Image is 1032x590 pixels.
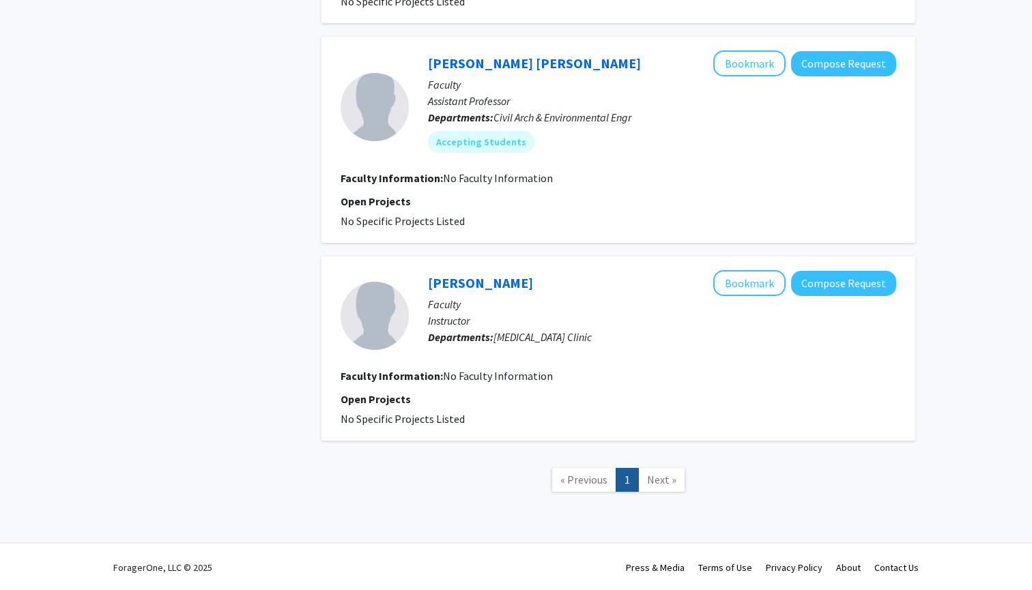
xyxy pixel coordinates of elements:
span: Next » [647,473,676,486]
p: Instructor [428,312,896,329]
p: Faculty [428,296,896,312]
iframe: Chat [10,529,58,580]
b: Faculty Information: [341,369,443,383]
a: About [836,561,861,574]
span: No Specific Projects Listed [341,214,465,228]
mat-chip: Accepting Students [428,131,534,153]
span: No Faculty Information [443,171,553,185]
b: Faculty Information: [341,171,443,185]
a: Privacy Policy [766,561,822,574]
a: Next Page [638,468,685,492]
button: Compose Request to Amanda Carneiro Marques [791,51,896,76]
b: Departments: [428,330,493,344]
p: Open Projects [341,391,896,407]
a: 1 [616,468,639,492]
p: Open Projects [341,193,896,209]
button: Add Amanda Carneiro Marques to Bookmarks [713,50,786,76]
nav: Page navigation [321,454,915,510]
p: Assistant Professor [428,93,896,109]
button: Add Amanda Thomason-Ayars to Bookmarks [713,270,786,296]
p: Faculty [428,76,896,93]
b: Departments: [428,110,493,124]
span: Civil Arch & Environmental Engr [493,110,631,124]
a: Terms of Use [698,561,752,574]
a: Previous Page [551,468,616,492]
span: [MEDICAL_DATA] Clinic [493,330,592,344]
a: Contact Us [874,561,919,574]
span: « Previous [560,473,607,486]
a: [PERSON_NAME] [PERSON_NAME] [428,55,641,72]
span: No Specific Projects Listed [341,412,465,426]
button: Compose Request to Amanda Thomason-Ayars [791,271,896,296]
a: [PERSON_NAME] [428,274,533,291]
span: No Faculty Information [443,369,553,383]
a: Press & Media [626,561,685,574]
